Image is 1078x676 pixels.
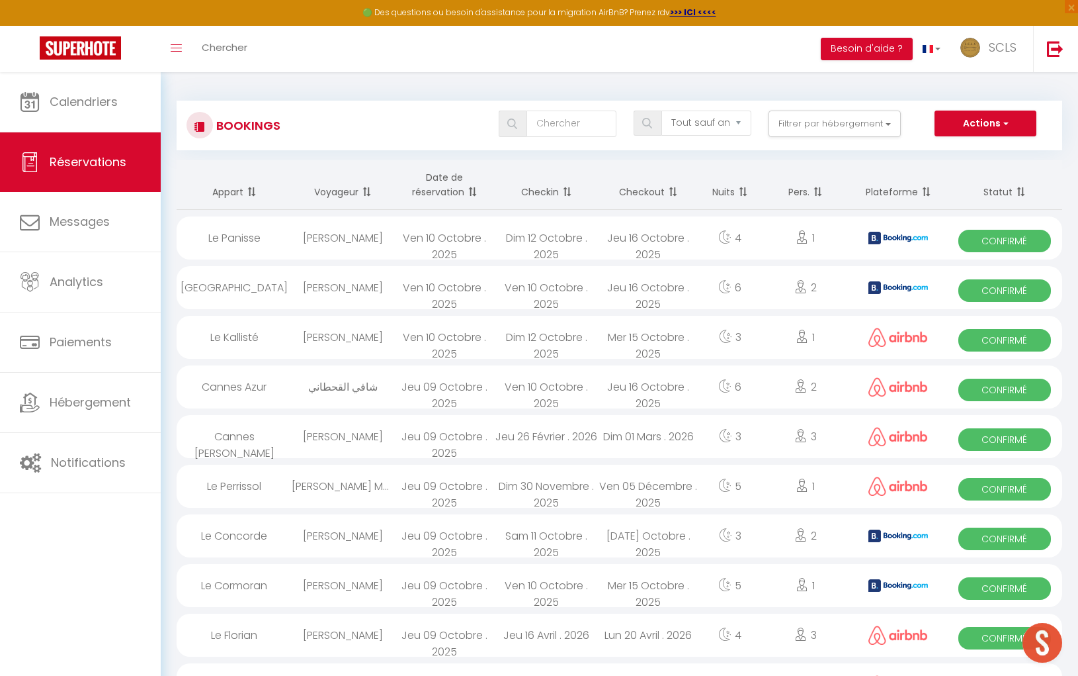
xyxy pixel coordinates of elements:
[699,160,761,210] th: Sort by nights
[850,160,947,210] th: Sort by channel
[960,38,980,58] img: ...
[761,160,850,210] th: Sort by people
[50,154,126,170] span: Réservations
[768,111,901,137] button: Filtrer par hébergement
[495,160,597,210] th: Sort by checkin
[50,394,131,410] span: Hébergement
[50,273,103,290] span: Analytics
[394,160,495,210] th: Sort by booking date
[526,111,616,137] input: Chercher
[292,160,394,210] th: Sort by guest
[213,111,280,140] h3: Bookings
[50,213,110,230] span: Messages
[192,26,257,72] a: Chercher
[989,39,1016,56] span: SCLS
[1022,623,1062,663] div: Ouvrir le chat
[670,7,716,18] a: >>> ICI <<<<
[821,38,913,60] button: Besoin d'aide ?
[202,40,247,54] span: Chercher
[947,160,1062,210] th: Sort by status
[1047,40,1063,57] img: logout
[177,160,292,210] th: Sort by rentals
[597,160,699,210] th: Sort by checkout
[934,111,1036,137] button: Actions
[51,454,126,471] span: Notifications
[950,26,1033,72] a: ... SCLS
[50,93,118,110] span: Calendriers
[40,36,121,60] img: Super Booking
[50,334,112,350] span: Paiements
